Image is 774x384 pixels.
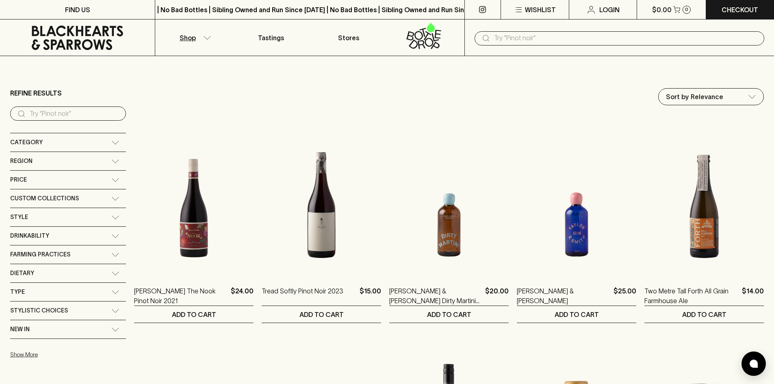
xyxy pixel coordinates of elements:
[262,132,381,274] img: Tread Softly Pinot Noir 2023
[10,346,117,363] button: Show More
[517,132,636,274] img: Taylor & Smith Gin
[555,310,599,319] p: ADD TO CART
[10,208,126,226] div: Style
[10,189,126,208] div: Custom Collections
[134,132,254,274] img: Buller The Nook Pinot Noir 2021
[10,175,27,185] span: Price
[10,245,126,264] div: Farming Practices
[427,310,471,319] p: ADD TO CART
[262,306,381,323] button: ADD TO CART
[644,286,739,306] a: Two Metre Tall Forth All Grain Farmhouse Ale
[10,249,70,260] span: Farming Practices
[389,132,509,274] img: Taylor & Smith Dirty Martini Cocktail
[10,306,68,316] span: Stylistic Choices
[644,306,764,323] button: ADD TO CART
[494,32,758,45] input: Try "Pinot noir"
[750,360,758,368] img: bubble-icon
[10,137,43,148] span: Category
[10,156,33,166] span: Region
[614,286,636,306] p: $25.00
[10,320,126,338] div: New In
[10,133,126,152] div: Category
[360,286,381,306] p: $15.00
[232,20,310,56] a: Tastings
[180,33,196,43] p: Shop
[517,306,636,323] button: ADD TO CART
[10,324,30,334] span: New In
[652,5,672,15] p: $0.00
[659,89,763,105] div: Sort by Relevance
[722,5,758,15] p: Checkout
[517,286,610,306] a: [PERSON_NAME] & [PERSON_NAME]
[262,286,343,306] a: Tread Softly Pinot Noir 2023
[30,107,119,120] input: Try “Pinot noir”
[10,88,62,98] p: Refine Results
[172,310,216,319] p: ADD TO CART
[10,283,126,301] div: Type
[10,152,126,170] div: Region
[10,171,126,189] div: Price
[10,264,126,282] div: Dietary
[10,231,49,241] span: Drinkability
[310,20,387,56] a: Stores
[389,286,482,306] a: [PERSON_NAME] & [PERSON_NAME] Dirty Martini Cocktail
[155,20,232,56] button: Shop
[485,286,509,306] p: $20.00
[134,306,254,323] button: ADD TO CART
[10,212,28,222] span: Style
[258,33,284,43] p: Tastings
[685,7,688,12] p: 0
[644,132,764,274] img: Two Metre Tall Forth All Grain Farmhouse Ale
[389,306,509,323] button: ADD TO CART
[682,310,726,319] p: ADD TO CART
[299,310,344,319] p: ADD TO CART
[10,268,34,278] span: Dietary
[338,33,359,43] p: Stores
[10,302,126,320] div: Stylistic Choices
[666,92,723,102] p: Sort by Relevance
[525,5,556,15] p: Wishlist
[231,286,254,306] p: $24.00
[134,286,228,306] a: [PERSON_NAME] The Nook Pinot Noir 2021
[10,227,126,245] div: Drinkability
[65,5,90,15] p: FIND US
[10,287,25,297] span: Type
[742,286,764,306] p: $14.00
[599,5,620,15] p: Login
[10,193,79,204] span: Custom Collections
